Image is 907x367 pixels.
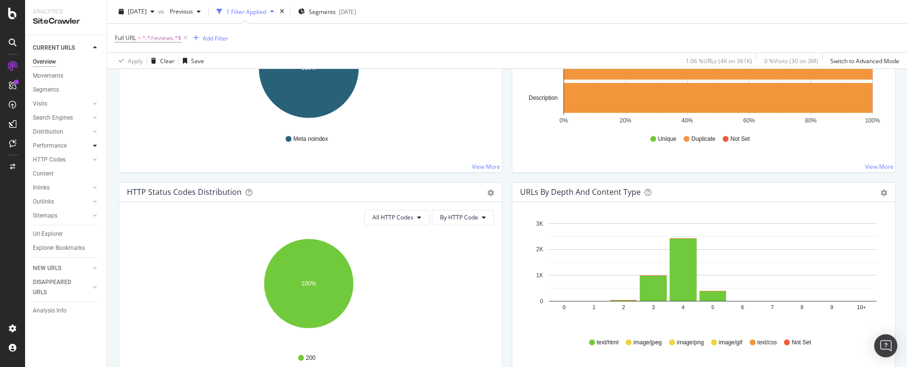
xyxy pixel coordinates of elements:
text: 40% [681,117,693,124]
div: Movements [33,71,63,81]
a: Search Engines [33,113,90,123]
text: 20% [619,117,631,124]
text: 4 [682,304,685,310]
div: [DATE] [339,7,356,15]
text: 0 [563,304,565,310]
text: 1 [592,304,595,310]
span: Segments [309,7,336,15]
div: Open Intercom Messenger [874,334,897,357]
div: Segments [33,85,59,95]
div: Content [33,169,54,179]
text: 2K [536,246,543,253]
div: Url Explorer [33,229,63,239]
span: Previous [166,7,193,15]
text: 2 [622,304,625,310]
button: Clear [147,53,175,68]
div: Visits [33,99,47,109]
svg: A chart. [127,233,491,345]
div: Distribution [33,127,63,137]
svg: A chart. [127,14,491,126]
a: Analysis Info [33,306,100,316]
a: DISAPPEARED URLS [33,277,90,298]
text: 10+ [857,304,866,310]
div: Add Filter [203,34,228,42]
span: 2025 Aug. 10th [128,7,147,15]
span: image/jpeg [633,339,662,347]
div: gear [880,190,887,196]
a: Inlinks [33,183,90,193]
span: vs [158,7,166,15]
text: 5 [711,304,714,310]
div: Explorer Bookmarks [33,243,85,253]
a: View More [865,163,893,171]
a: Overview [33,57,100,67]
text: 8 [800,304,803,310]
a: Distribution [33,127,90,137]
button: Previous [166,4,205,19]
div: Save [191,56,204,65]
div: 0 % Visits ( 30 on 3M ) [764,56,818,65]
a: Visits [33,99,90,109]
text: Description [529,95,558,101]
div: Clear [160,56,175,65]
span: Unique [658,135,676,143]
span: By HTTP Code [440,213,478,221]
span: Duplicate [691,135,715,143]
button: Apply [115,53,143,68]
svg: A chart. [520,14,884,126]
span: Meta noindex [293,135,328,143]
a: Movements [33,71,100,81]
button: [DATE] [115,4,158,19]
button: Switch to Advanced Mode [826,53,899,68]
button: All HTTP Codes [364,210,429,225]
span: = [137,34,141,42]
a: Url Explorer [33,229,100,239]
div: gear [487,190,494,196]
div: DISAPPEARED URLS [33,277,82,298]
text: 100% [302,280,316,287]
div: HTTP Status Codes Distribution [127,187,242,197]
button: Add Filter [190,32,228,44]
text: 3K [536,220,543,227]
div: Search Engines [33,113,73,123]
div: Analytics [33,8,99,16]
div: Analysis Info [33,306,67,316]
text: 80% [805,117,816,124]
div: CURRENT URLS [33,43,75,53]
div: Switch to Advanced Mode [830,56,899,65]
span: Full URL [115,34,136,42]
a: View More [472,163,500,171]
a: Performance [33,141,90,151]
div: SiteCrawler [33,16,99,27]
span: 200 [306,354,316,362]
a: HTTP Codes [33,155,90,165]
text: 0 [540,298,543,305]
text: 7 [771,304,774,310]
a: Segments [33,85,100,95]
button: 1 Filter Applied [213,4,278,19]
span: All HTTP Codes [372,213,413,221]
span: Not Set [792,339,811,347]
span: Not Set [730,135,750,143]
div: Sitemaps [33,211,57,221]
text: 9 [830,304,833,310]
text: 60% [743,117,755,124]
a: CURRENT URLS [33,43,90,53]
span: text/html [597,339,618,347]
button: Segments[DATE] [294,4,360,19]
div: Outlinks [33,197,54,207]
span: image/gif [719,339,742,347]
div: Overview [33,57,56,67]
div: HTTP Codes [33,155,66,165]
span: ^.*/reviews.*$ [142,31,181,45]
text: 100% [302,65,316,71]
span: image/png [677,339,704,347]
button: By HTTP Code [432,210,494,225]
a: Explorer Bookmarks [33,243,100,253]
a: Content [33,169,100,179]
svg: A chart. [520,217,884,329]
